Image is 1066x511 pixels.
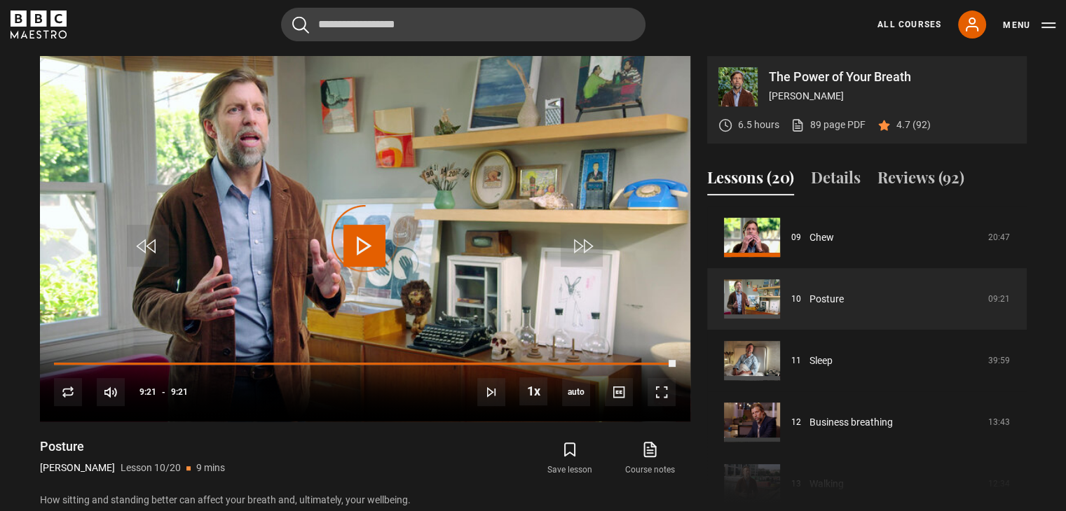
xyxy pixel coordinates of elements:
[610,438,690,479] a: Course notes
[530,438,610,479] button: Save lesson
[54,363,675,365] div: Progress Bar
[97,378,125,406] button: Mute
[809,353,833,368] a: Sleep
[121,461,181,475] p: Lesson 10/20
[877,18,941,31] a: All Courses
[707,166,794,195] button: Lessons (20)
[40,438,225,455] h1: Posture
[791,118,866,132] a: 89 page PDF
[896,118,931,132] p: 4.7 (92)
[648,378,676,406] button: Fullscreen
[562,378,590,406] div: Current quality: 1080p
[40,461,115,475] p: [PERSON_NAME]
[605,378,633,406] button: Captions
[171,379,188,405] span: 9:21
[40,493,690,507] p: How sitting and standing better can affect your breath and, ultimately, your wellbeing.
[281,8,645,41] input: Search
[477,378,505,406] button: Next Lesson
[809,292,844,307] a: Posture
[769,89,1016,104] p: [PERSON_NAME]
[769,71,1016,83] p: The Power of Your Breath
[519,377,547,405] button: Playback Rate
[809,415,893,430] a: Business breathing
[54,378,82,406] button: Replay
[562,378,590,406] span: auto
[11,10,67,38] svg: BBC Maestro
[877,166,964,195] button: Reviews (92)
[162,387,165,397] span: -
[809,230,834,245] a: Chew
[292,16,309,34] button: Submit the search query
[811,166,861,195] button: Details
[139,379,156,405] span: 9:21
[40,56,690,421] video-js: Video Player
[196,461,225,475] p: 9 mins
[738,118,779,132] p: 6.5 hours
[1003,18,1055,32] button: Toggle navigation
